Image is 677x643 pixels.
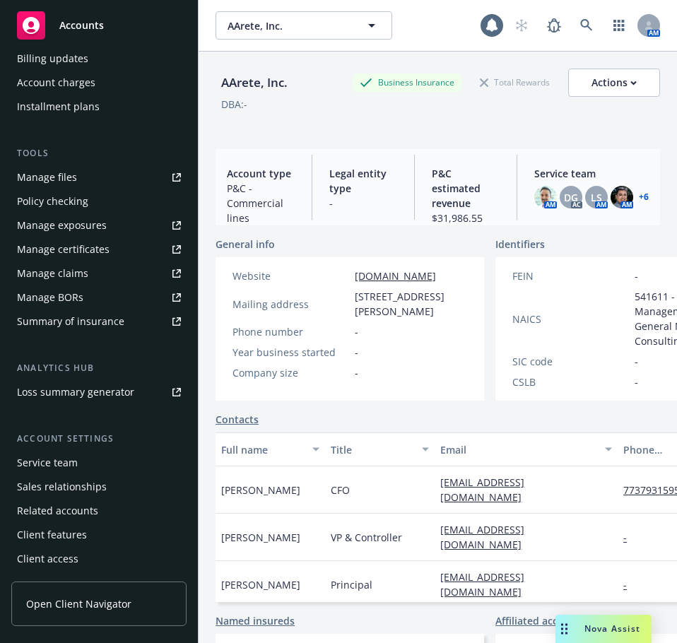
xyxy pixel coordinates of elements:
[329,196,397,211] span: -
[17,71,95,94] div: Account charges
[232,269,349,283] div: Website
[572,11,601,40] a: Search
[635,269,638,283] span: -
[11,524,187,546] a: Client features
[232,324,349,339] div: Phone number
[228,18,350,33] span: AArete, Inc.
[355,324,358,339] span: -
[611,186,633,208] img: photo
[512,374,629,389] div: CSLB
[17,166,77,189] div: Manage files
[507,11,536,40] a: Start snowing
[440,476,533,504] a: [EMAIL_ADDRESS][DOMAIN_NAME]
[17,476,107,498] div: Sales relationships
[635,374,638,389] span: -
[635,354,638,369] span: -
[216,613,295,628] a: Named insureds
[17,524,87,546] div: Client features
[325,432,435,466] button: Title
[355,289,467,319] span: [STREET_ADDRESS][PERSON_NAME]
[11,476,187,498] a: Sales relationships
[329,166,397,196] span: Legal entity type
[11,286,187,309] a: Manage BORs
[221,577,300,592] span: [PERSON_NAME]
[355,365,358,380] span: -
[11,47,187,70] a: Billing updates
[11,95,187,118] a: Installment plans
[473,73,557,91] div: Total Rewards
[512,269,629,283] div: FEIN
[17,548,78,570] div: Client access
[221,530,300,545] span: [PERSON_NAME]
[432,166,500,211] span: P&C estimated revenue
[17,452,78,474] div: Service team
[512,312,629,326] div: NAICS
[221,97,247,112] div: DBA: -
[568,69,660,97] button: Actions
[17,310,124,333] div: Summary of insurance
[440,570,533,598] a: [EMAIL_ADDRESS][DOMAIN_NAME]
[11,381,187,403] a: Loss summary generator
[17,500,98,522] div: Related accounts
[232,345,349,360] div: Year business started
[232,297,349,312] div: Mailing address
[440,442,596,457] div: Email
[17,238,110,261] div: Manage certificates
[216,11,392,40] button: AArete, Inc.
[605,11,633,40] a: Switch app
[623,531,638,544] a: -
[564,190,578,205] span: DG
[11,262,187,285] a: Manage claims
[17,190,88,213] div: Policy checking
[623,578,638,591] a: -
[17,262,88,285] div: Manage claims
[11,146,187,160] div: Tools
[11,71,187,94] a: Account charges
[540,11,568,40] a: Report a Bug
[216,237,275,252] span: General info
[495,237,545,252] span: Identifiers
[584,623,640,635] span: Nova Assist
[11,548,187,570] a: Client access
[11,214,187,237] a: Manage exposures
[11,432,187,446] div: Account settings
[639,193,649,201] a: +6
[17,47,88,70] div: Billing updates
[331,442,413,457] div: Title
[216,412,259,427] a: Contacts
[534,186,557,208] img: photo
[11,452,187,474] a: Service team
[355,269,436,283] a: [DOMAIN_NAME]
[555,615,573,643] div: Drag to move
[227,181,295,225] span: P&C - Commercial lines
[221,483,300,497] span: [PERSON_NAME]
[17,381,134,403] div: Loss summary generator
[17,214,107,237] div: Manage exposures
[11,166,187,189] a: Manage files
[11,190,187,213] a: Policy checking
[591,69,637,96] div: Actions
[11,238,187,261] a: Manage certificates
[221,442,304,457] div: Full name
[17,95,100,118] div: Installment plans
[59,20,104,31] span: Accounts
[11,310,187,333] a: Summary of insurance
[331,483,350,497] span: CFO
[591,190,602,205] span: LS
[512,354,629,369] div: SIC code
[216,73,293,92] div: AArete, Inc.
[495,613,586,628] a: Affiliated accounts
[555,615,652,643] button: Nova Assist
[435,432,618,466] button: Email
[11,361,187,375] div: Analytics hub
[232,365,349,380] div: Company size
[11,500,187,522] a: Related accounts
[216,432,325,466] button: Full name
[440,523,533,551] a: [EMAIL_ADDRESS][DOMAIN_NAME]
[11,6,187,45] a: Accounts
[26,596,131,611] span: Open Client Navigator
[331,577,372,592] span: Principal
[227,166,295,181] span: Account type
[17,286,83,309] div: Manage BORs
